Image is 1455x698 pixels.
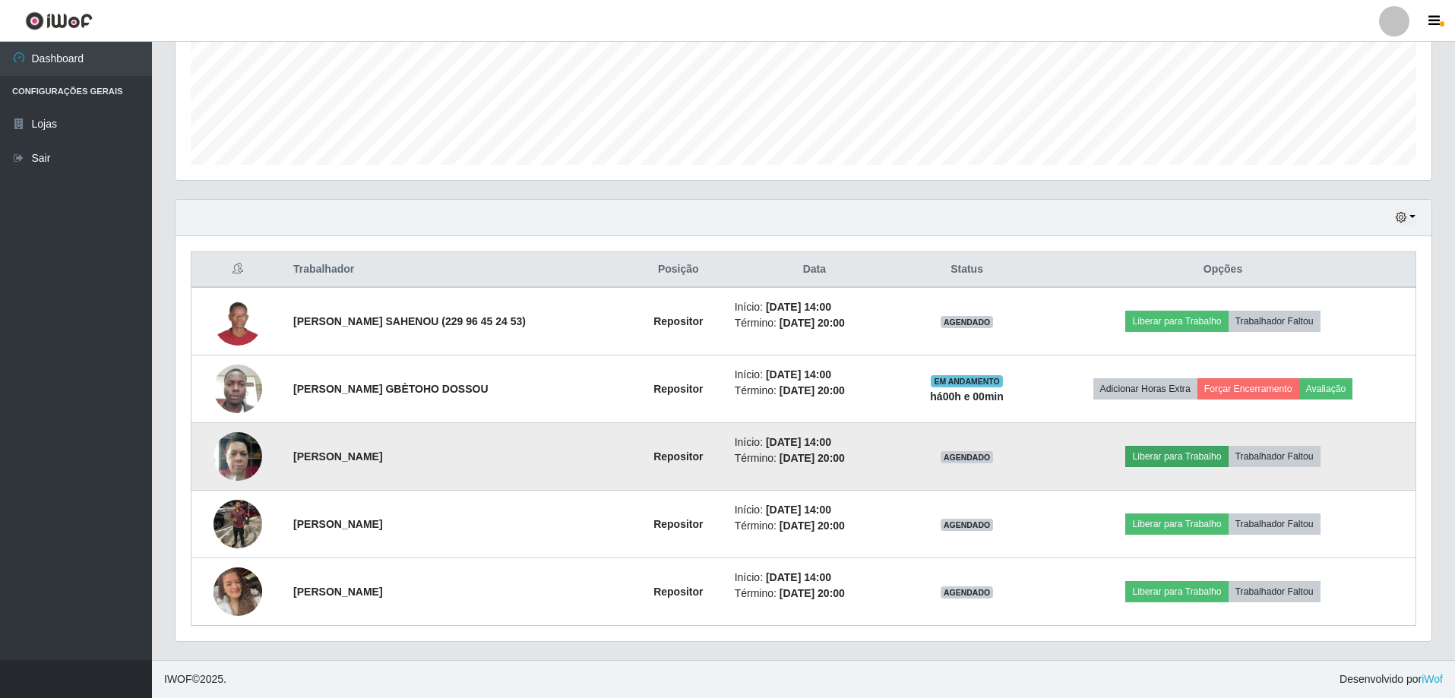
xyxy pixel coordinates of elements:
[653,315,703,327] strong: Repositor
[293,586,382,598] strong: [PERSON_NAME]
[1229,311,1321,332] button: Trabalhador Faltou
[735,299,894,315] li: Início:
[293,315,526,327] strong: [PERSON_NAME] SAHENOU (229 96 45 24 53)
[735,450,894,466] li: Término:
[25,11,93,30] img: CoreUI Logo
[780,587,845,599] time: [DATE] 20:00
[1125,446,1228,467] button: Liberar para Trabalho
[766,436,831,448] time: [DATE] 14:00
[735,434,894,450] li: Início:
[1229,513,1321,535] button: Trabalhador Faltou
[766,571,831,583] time: [DATE] 14:00
[214,500,262,548] img: 1754093291666.jpeg
[766,301,831,313] time: [DATE] 14:00
[1125,513,1228,535] button: Liberar para Trabalho
[631,252,726,288] th: Posição
[766,368,831,381] time: [DATE] 14:00
[653,586,703,598] strong: Repositor
[214,424,262,488] img: 1752240296701.jpeg
[735,518,894,534] li: Término:
[726,252,903,288] th: Data
[780,384,845,396] time: [DATE] 20:00
[1229,446,1321,467] button: Trabalhador Faltou
[735,502,894,518] li: Início:
[1299,378,1353,400] button: Avaliação
[1197,378,1299,400] button: Forçar Encerramento
[941,586,994,599] span: AGENDADO
[1422,673,1443,685] a: iWof
[653,450,703,463] strong: Repositor
[735,570,894,586] li: Início:
[930,390,1004,403] strong: há 00 h e 00 min
[1125,581,1228,602] button: Liberar para Trabalho
[780,452,845,464] time: [DATE] 20:00
[941,519,994,531] span: AGENDADO
[1340,671,1443,687] span: Desenvolvido por
[293,450,382,463] strong: [PERSON_NAME]
[164,671,226,687] span: © 2025 .
[293,518,382,530] strong: [PERSON_NAME]
[1125,311,1228,332] button: Liberar para Trabalho
[653,383,703,395] strong: Repositor
[1093,378,1197,400] button: Adicionar Horas Extra
[735,315,894,331] li: Término:
[941,316,994,328] span: AGENDADO
[903,252,1030,288] th: Status
[653,518,703,530] strong: Repositor
[766,504,831,516] time: [DATE] 14:00
[1030,252,1415,288] th: Opções
[284,252,631,288] th: Trabalhador
[293,383,488,395] strong: [PERSON_NAME] GBÈTOHO DOSSOU
[214,356,262,421] img: 1747661300950.jpeg
[941,451,994,463] span: AGENDADO
[214,297,262,346] img: 1751668430791.jpeg
[735,383,894,399] li: Término:
[1229,581,1321,602] button: Trabalhador Faltou
[735,367,894,383] li: Início:
[931,375,1003,387] span: EM ANDAMENTO
[214,548,262,635] img: 1754663023387.jpeg
[735,586,894,602] li: Término:
[780,520,845,532] time: [DATE] 20:00
[164,673,192,685] span: IWOF
[780,317,845,329] time: [DATE] 20:00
